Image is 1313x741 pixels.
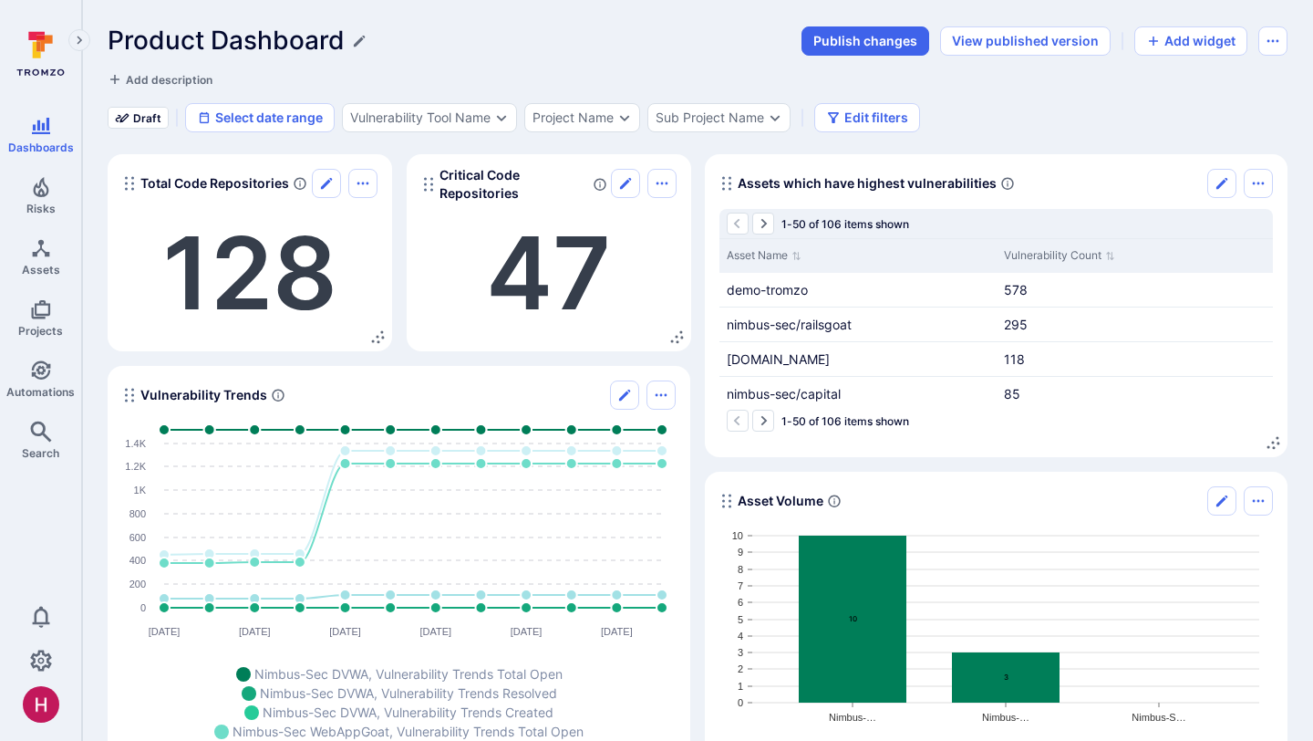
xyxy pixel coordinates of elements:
span: Add description [126,73,212,87]
i: Expand navigation menu [73,33,86,48]
a: 128 [162,212,337,334]
text: 9 [738,547,743,558]
button: Go to the previous page [727,213,749,235]
a: [DOMAIN_NAME] [727,351,830,367]
button: Edit [611,169,640,198]
text: 0 [140,602,146,613]
button: Sub Project Name [656,110,764,125]
a: nimbus-sec/railsgoat [727,317,852,332]
text: 3 [738,647,743,658]
text: 8 [738,564,743,575]
text: 5 [738,614,743,625]
button: Expand dropdown [617,110,632,125]
button: Vulnerability Tool Name [350,110,491,125]
button: Edit filters [814,103,920,132]
button: Publish changes [801,26,929,56]
div: Cell for Asset Name [719,377,997,411]
button: Dashboard menu [1258,26,1287,56]
button: View published version [940,26,1111,56]
button: Expand dropdown [494,110,509,125]
a: 47 [486,212,612,334]
a: 295 [1004,317,1028,332]
button: Edit [312,169,341,198]
div: Widget [407,154,691,351]
text: [DATE] [239,626,271,637]
div: Widget [108,154,392,351]
button: Options menu [646,381,676,410]
text: 800 [129,508,146,519]
button: Add widget [1134,26,1247,56]
text: 1.4K [125,438,146,449]
button: Project Name [532,110,614,125]
button: Expand navigation menu [68,29,90,51]
div: Cell for Vulnerability Count [997,308,1274,341]
button: Edit [1207,486,1236,516]
span: Draft [133,111,161,125]
text: [DATE] [511,626,543,637]
button: Add description [108,70,212,89]
a: 85 [1004,386,1020,402]
div: Cell for Vulnerability Count [997,342,1274,376]
text: Nimbus-… [982,712,1029,723]
div: Draft [108,107,169,129]
button: Sort by Asset Name [727,246,801,266]
span: 1-50 of 106 items shown [781,217,909,231]
div: Widget [705,154,1287,457]
div: Cell for Vulnerability Count [997,273,1274,307]
div: Cell for Asset Name [719,308,997,341]
text: [DATE] [419,626,451,637]
span: Assets which have highest vulnerabilities [738,174,997,193]
button: Go to the previous page [727,410,749,432]
text: 10 [732,530,743,541]
button: Options menu [348,169,377,198]
text: 3 [1004,673,1008,682]
text: 600 [129,532,146,543]
text: 4 [738,631,743,642]
text: 1 [738,681,743,692]
span: Asset Volume [738,492,823,510]
span: Nimbus-Sec DVWA, Vulnerability Trends Total Open [254,664,563,684]
text: 1K [134,485,147,496]
text: 6 [738,597,743,608]
span: Search [22,446,59,460]
button: Options menu [647,169,677,198]
span: Total Code Repositories [140,174,289,193]
button: Go to the next page [752,410,774,432]
text: 0 [738,697,743,708]
span: Nimbus-Sec WebAppGoat, Vulnerability Trends Total Open [233,722,584,741]
div: Harshil Parikh [23,686,59,723]
text: 400 [129,555,146,566]
button: Edit [610,381,639,410]
button: Options menu [1244,486,1273,516]
text: 2 [738,663,743,674]
text: 1.2K [125,461,146,472]
button: Select date range [185,103,335,132]
div: Cell for Asset Name [719,342,997,376]
text: 10 [849,614,857,623]
h1: Product Dashboard [108,26,345,56]
text: 7 [738,580,743,591]
span: Automations [6,385,75,399]
span: Projects [18,324,63,338]
div: Cell for Asset Name [719,273,997,307]
a: nimbus-sec/capital [727,386,841,402]
span: Nimbus-Sec DVWA, Vulnerability Trends Resolved [260,684,557,703]
a: demo-tromzo [727,282,808,297]
button: Edit title [352,34,367,48]
text: [DATE] [149,626,181,637]
button: Sort by Vulnerability Count [1004,246,1115,266]
div: Cell for Vulnerability Count [997,377,1274,411]
button: Options menu [1244,169,1273,198]
span: Critical Code Repositories [439,166,589,203]
button: Edit [1207,169,1236,198]
text: Nimbus-S… [1132,712,1185,723]
span: Nimbus-Sec DVWA, Vulnerability Trends Created [263,703,553,722]
text: [DATE] [601,626,633,637]
span: 1-50 of 106 items shown [781,414,909,428]
span: Dashboards [8,141,74,154]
